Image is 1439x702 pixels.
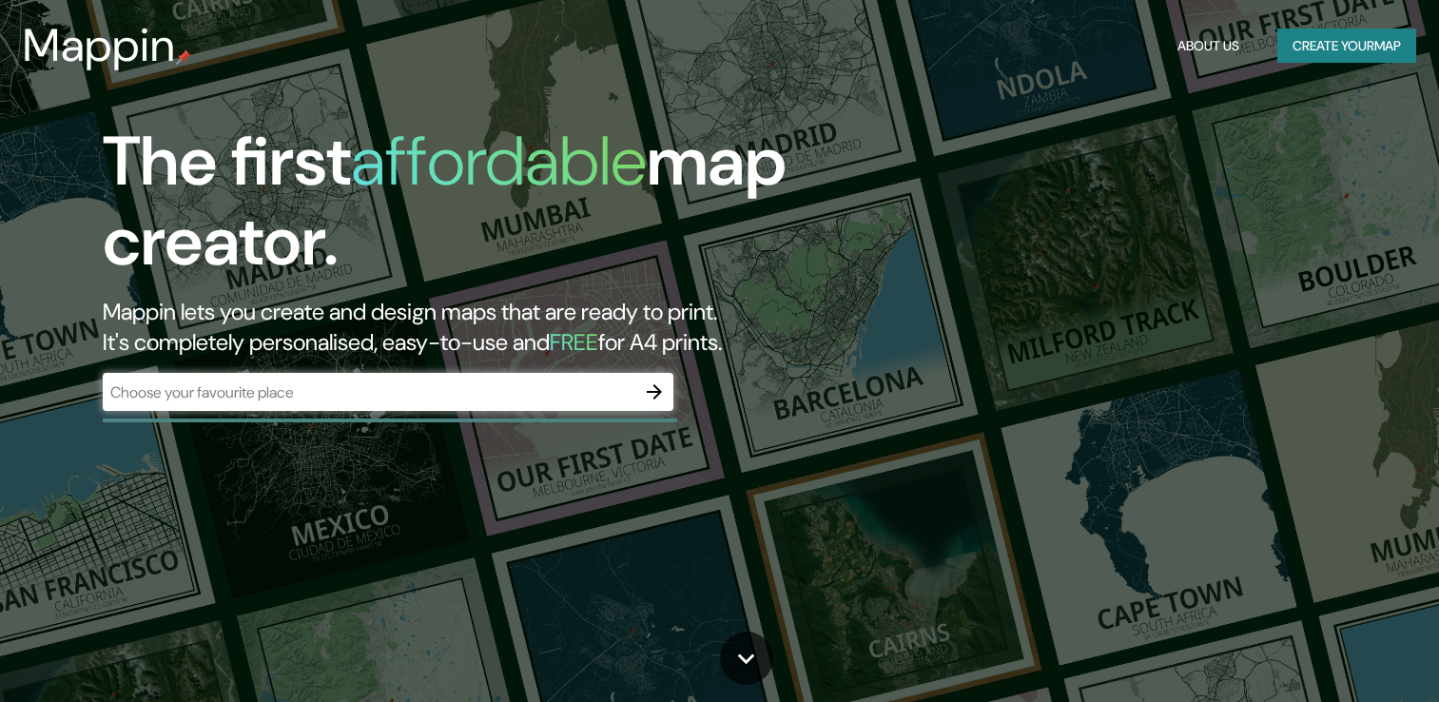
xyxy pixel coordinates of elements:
h3: Mappin [23,19,176,72]
h5: FREE [550,327,598,357]
button: About Us [1170,29,1247,64]
h1: The first map creator. [103,122,823,297]
h1: affordable [351,117,647,205]
input: Choose your favourite place [103,381,635,403]
button: Create yourmap [1277,29,1416,64]
h2: Mappin lets you create and design maps that are ready to print. It's completely personalised, eas... [103,297,823,358]
img: mappin-pin [176,49,191,65]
